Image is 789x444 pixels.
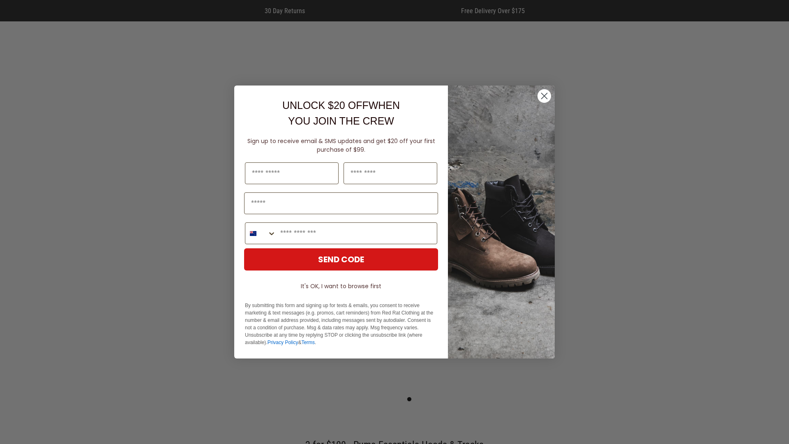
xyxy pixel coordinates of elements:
[268,340,298,345] a: Privacy Policy
[282,99,369,111] span: UNLOCK $20 OFF
[301,340,315,345] a: Terms
[245,223,276,244] button: Search Countries
[244,279,438,294] button: It's OK, I want to browse first
[369,99,400,111] span: WHEN
[250,230,256,237] img: New Zealand
[245,162,339,184] input: First Name
[7,3,31,28] button: Open LiveChat chat widget
[537,89,551,103] button: Close dialog
[247,137,435,154] span: Sign up to receive email & SMS updates and get $20 off your first purchase of $99.
[244,248,438,271] button: SEND CODE
[448,86,555,358] img: f7662613-148e-4c88-9575-6c6b5b55a647.jpeg
[244,192,438,214] input: Email
[288,115,394,127] span: YOU JOIN THE CREW
[245,302,437,346] p: By submitting this form and signing up for texts & emails, you consent to receive marketing & tex...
